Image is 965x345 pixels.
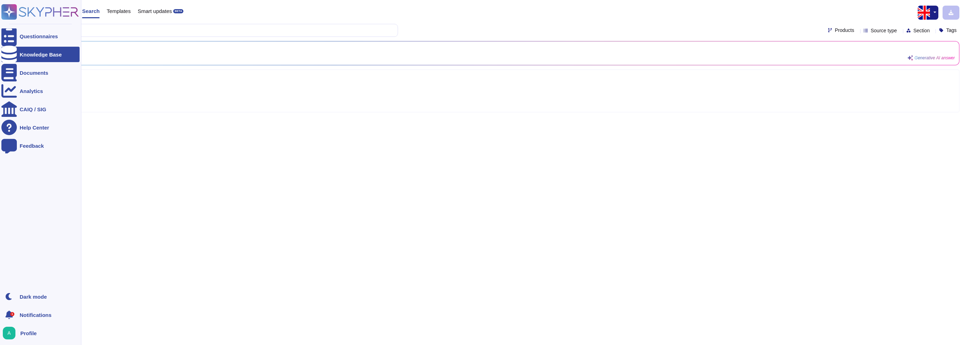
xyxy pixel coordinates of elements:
div: Documents [20,70,48,75]
div: Analytics [20,88,43,94]
a: Questionnaires [1,28,80,44]
span: Generative AI answer [915,56,955,60]
img: en [918,6,932,20]
span: Section [913,28,930,33]
div: BETA [173,9,183,13]
img: user [3,327,15,339]
span: Notifications [20,312,52,318]
span: Profile [20,331,37,336]
span: Smart updates [138,8,172,14]
span: Templates [107,8,130,14]
div: Feedback [20,143,44,148]
span: Generating answer... [28,46,955,51]
button: user [1,325,20,341]
span: Source type [871,28,897,33]
span: Products [835,28,854,33]
span: Search [82,8,100,14]
a: Documents [1,65,80,80]
a: Feedback [1,138,80,153]
a: Knowledge Base [1,47,80,62]
a: CAIQ / SIG [1,101,80,117]
div: Dark mode [20,294,47,299]
div: CAIQ / SIG [20,107,46,112]
span: Tags [946,28,957,33]
a: Analytics [1,83,80,99]
input: Search a question or template... [28,24,391,37]
a: Help Center [1,120,80,135]
div: Questionnaires [20,34,58,39]
div: Knowledge Base [20,52,62,57]
div: Help Center [20,125,49,130]
div: 1 [10,312,14,316]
